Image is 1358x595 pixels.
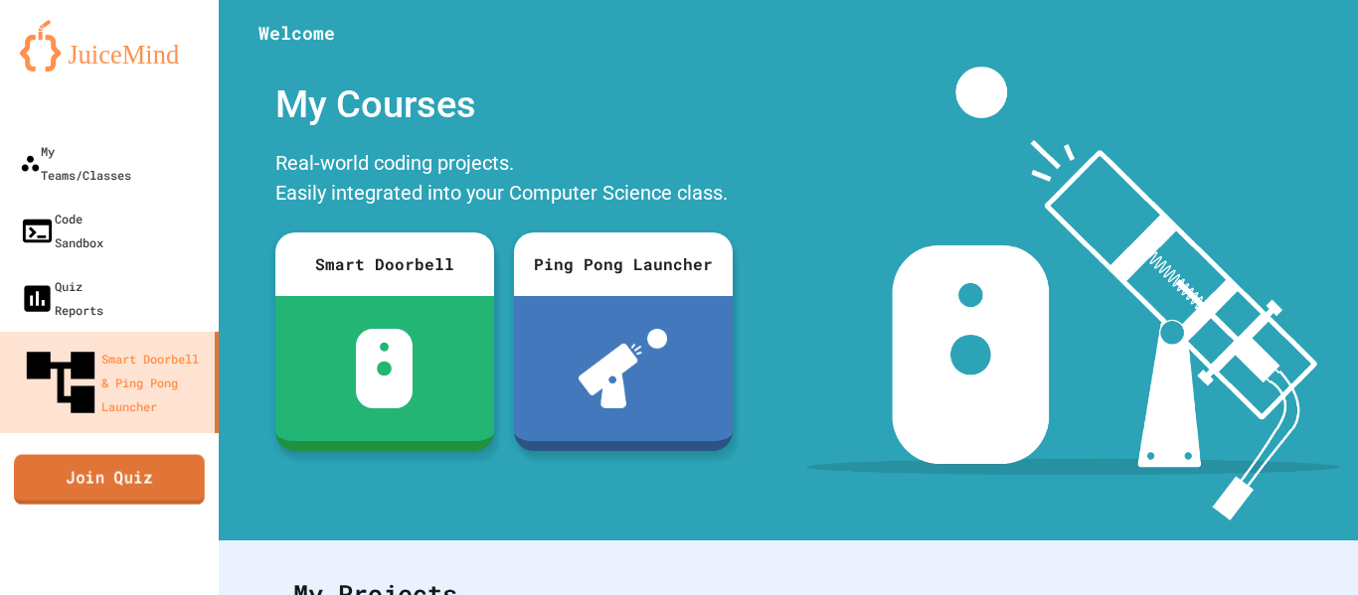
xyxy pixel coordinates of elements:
[20,207,103,254] div: Code Sandbox
[265,143,743,218] div: Real-world coding projects. Easily integrated into your Computer Science class.
[265,67,743,143] div: My Courses
[20,20,199,72] img: logo-orange.svg
[20,274,103,322] div: Quiz Reports
[356,329,413,408] img: sdb-white.svg
[20,139,131,187] div: My Teams/Classes
[275,232,494,296] div: Smart Doorbell
[579,329,667,408] img: ppl-with-ball.png
[806,67,1339,521] img: banner-image-my-projects.png
[20,342,207,423] div: Smart Doorbell & Ping Pong Launcher
[14,454,205,504] a: Join Quiz
[514,232,733,296] div: Ping Pong Launcher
